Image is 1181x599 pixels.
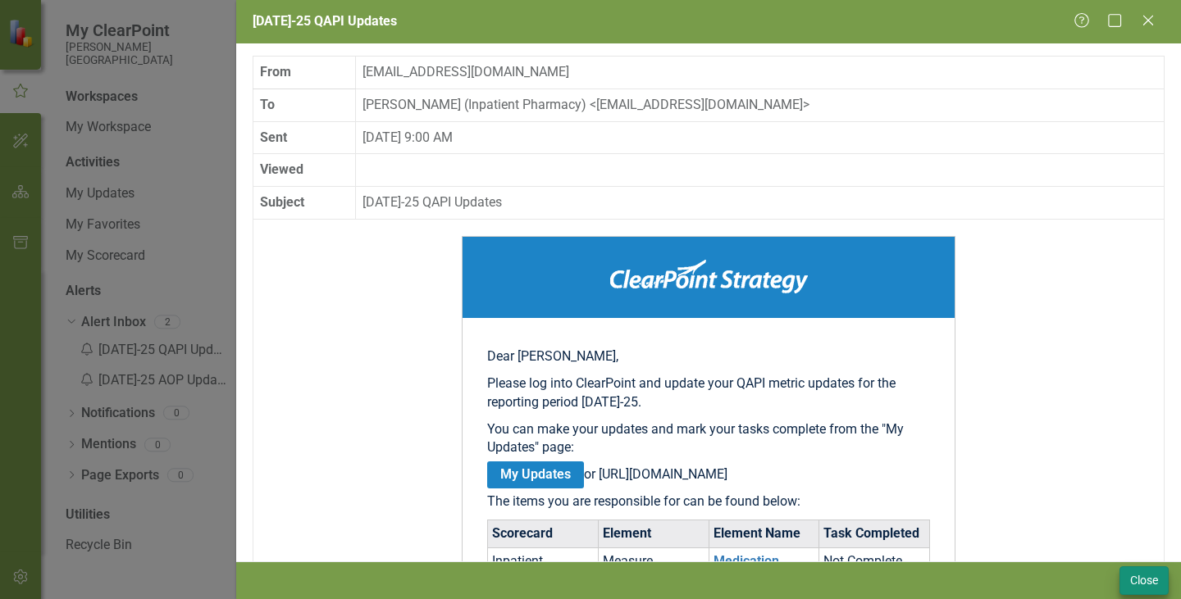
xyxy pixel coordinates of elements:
[487,374,930,412] p: Please log into ClearPoint and update your QAPI metric updates for the reporting period [DATE]-25.
[355,121,1164,154] td: [DATE] 9:00 AM
[610,260,808,293] img: ClearPoint Strategy
[355,88,1164,121] td: [PERSON_NAME] (Inpatient Pharmacy) [EMAIL_ADDRESS][DOMAIN_NAME]
[487,420,930,458] p: You can make your updates and mark your tasks complete from the "My Updates" page:
[709,520,819,547] th: Element Name
[253,88,356,121] th: To
[487,492,930,511] p: The items you are responsible for can be found below:
[355,56,1164,88] td: [EMAIL_ADDRESS][DOMAIN_NAME]
[598,520,709,547] th: Element
[487,461,584,488] a: My Updates
[253,154,356,187] th: Viewed
[487,465,930,484] p: or [URL][DOMAIN_NAME]
[253,121,356,154] th: Sent
[1119,566,1169,595] button: Close
[487,347,930,366] p: Dear [PERSON_NAME],
[253,56,356,88] th: From
[253,13,397,29] span: [DATE]-25 QAPI Updates
[803,97,809,112] span: >
[819,520,930,547] th: Task Completed
[355,187,1164,220] td: [DATE]-25 QAPI Updates
[590,97,596,112] span: <
[253,187,356,220] th: Subject
[488,520,599,547] th: Scorecard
